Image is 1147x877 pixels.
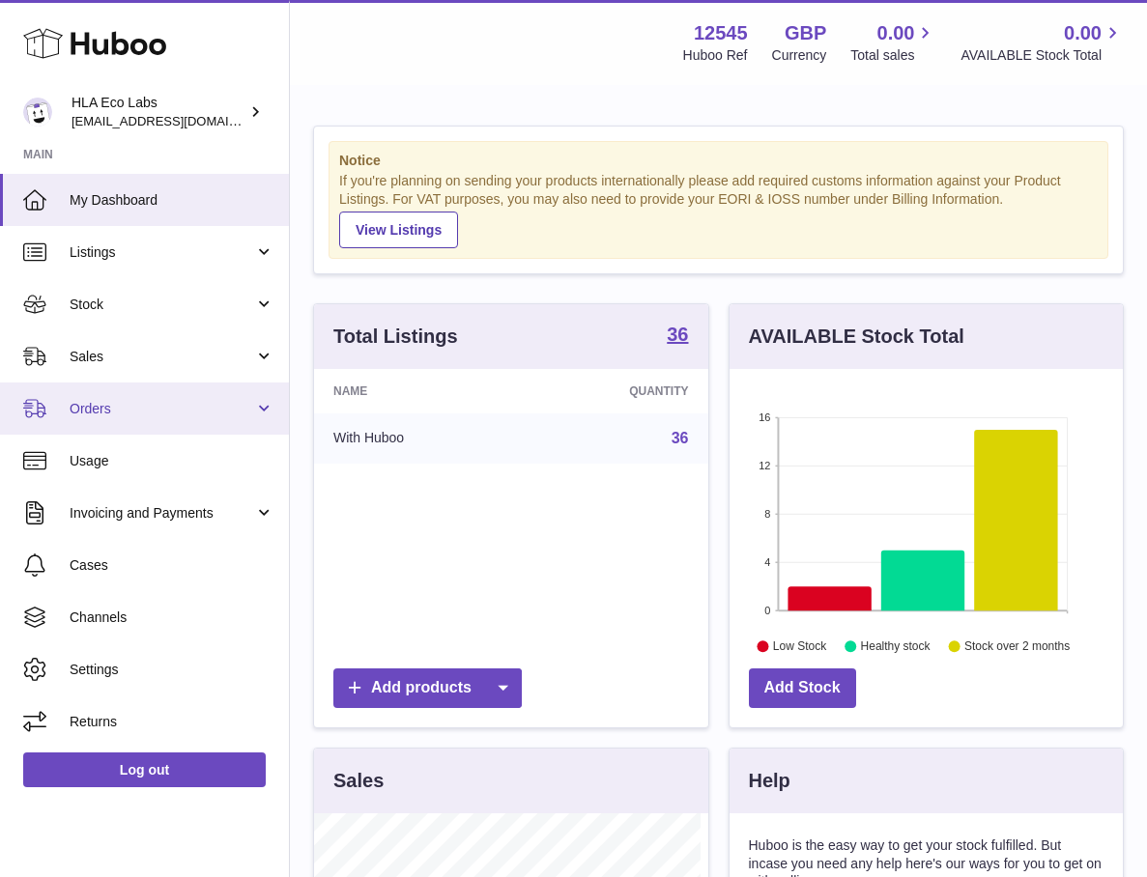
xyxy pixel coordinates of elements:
[850,20,936,65] a: 0.00 Total sales
[1064,20,1102,46] span: 0.00
[339,152,1098,170] strong: Notice
[339,212,458,248] a: View Listings
[23,98,52,127] img: clinton@newgendirect.com
[764,605,770,616] text: 0
[667,325,688,344] strong: 36
[70,452,274,470] span: Usage
[694,20,748,46] strong: 12545
[70,348,254,366] span: Sales
[333,324,458,350] h3: Total Listings
[23,752,266,787] a: Log out
[70,661,274,679] span: Settings
[683,46,748,65] div: Huboo Ref
[961,46,1124,65] span: AVAILABLE Stock Total
[759,411,770,423] text: 16
[70,296,254,314] span: Stock
[314,413,522,464] td: With Huboo
[70,243,254,262] span: Listings
[70,504,254,523] span: Invoicing and Payments
[333,668,522,708] a: Add products
[749,668,856,708] a: Add Stock
[764,508,770,520] text: 8
[749,324,964,350] h3: AVAILABLE Stock Total
[72,94,245,130] div: HLA Eco Labs
[749,768,790,794] h3: Help
[672,430,689,446] a: 36
[339,172,1098,247] div: If you're planning on sending your products internationally please add required customs informati...
[877,20,915,46] span: 0.00
[70,556,274,575] span: Cases
[72,113,284,128] span: [EMAIL_ADDRESS][DOMAIN_NAME]
[764,556,770,568] text: 4
[314,369,522,413] th: Name
[964,639,1070,653] text: Stock over 2 months
[333,768,384,794] h3: Sales
[759,460,770,471] text: 12
[70,191,274,210] span: My Dashboard
[772,639,826,653] text: Low Stock
[70,713,274,731] span: Returns
[785,20,826,46] strong: GBP
[860,639,931,653] text: Healthy stock
[772,46,827,65] div: Currency
[667,325,688,348] a: 36
[70,608,274,627] span: Channels
[961,20,1124,65] a: 0.00 AVAILABLE Stock Total
[70,400,254,418] span: Orders
[522,369,708,413] th: Quantity
[850,46,936,65] span: Total sales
